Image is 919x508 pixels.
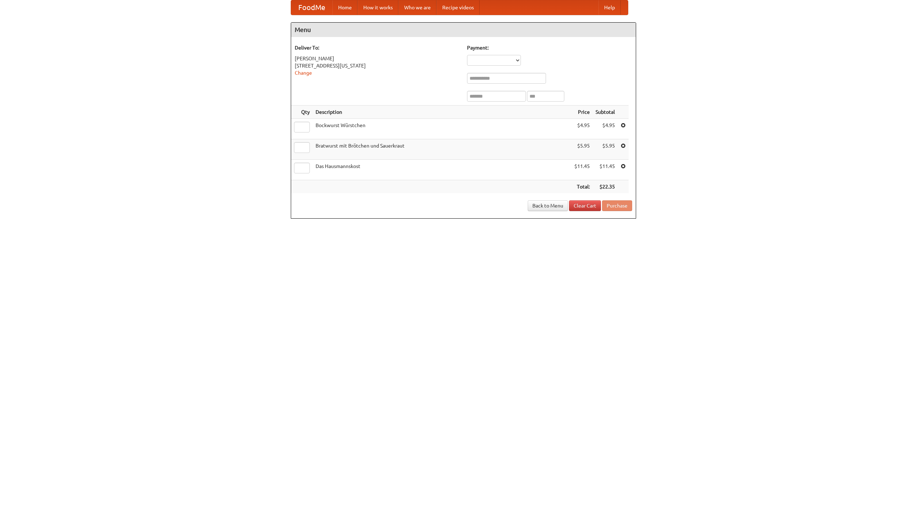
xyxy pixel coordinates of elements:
[313,119,572,139] td: Bockwurst Würstchen
[295,55,460,62] div: [PERSON_NAME]
[295,44,460,51] h5: Deliver To:
[313,139,572,160] td: Bratwurst mit Brötchen und Sauerkraut
[593,106,618,119] th: Subtotal
[598,0,621,15] a: Help
[398,0,437,15] a: Who we are
[593,160,618,180] td: $11.45
[467,44,632,51] h5: Payment:
[291,106,313,119] th: Qty
[295,70,312,76] a: Change
[593,119,618,139] td: $4.95
[593,139,618,160] td: $5.95
[313,160,572,180] td: Das Hausmannskost
[602,200,632,211] button: Purchase
[295,62,460,69] div: [STREET_ADDRESS][US_STATE]
[437,0,480,15] a: Recipe videos
[528,200,568,211] a: Back to Menu
[572,139,593,160] td: $5.95
[291,23,636,37] h4: Menu
[593,180,618,194] th: $22.35
[332,0,358,15] a: Home
[572,119,593,139] td: $4.95
[313,106,572,119] th: Description
[291,0,332,15] a: FoodMe
[572,180,593,194] th: Total:
[572,160,593,180] td: $11.45
[569,200,601,211] a: Clear Cart
[572,106,593,119] th: Price
[358,0,398,15] a: How it works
